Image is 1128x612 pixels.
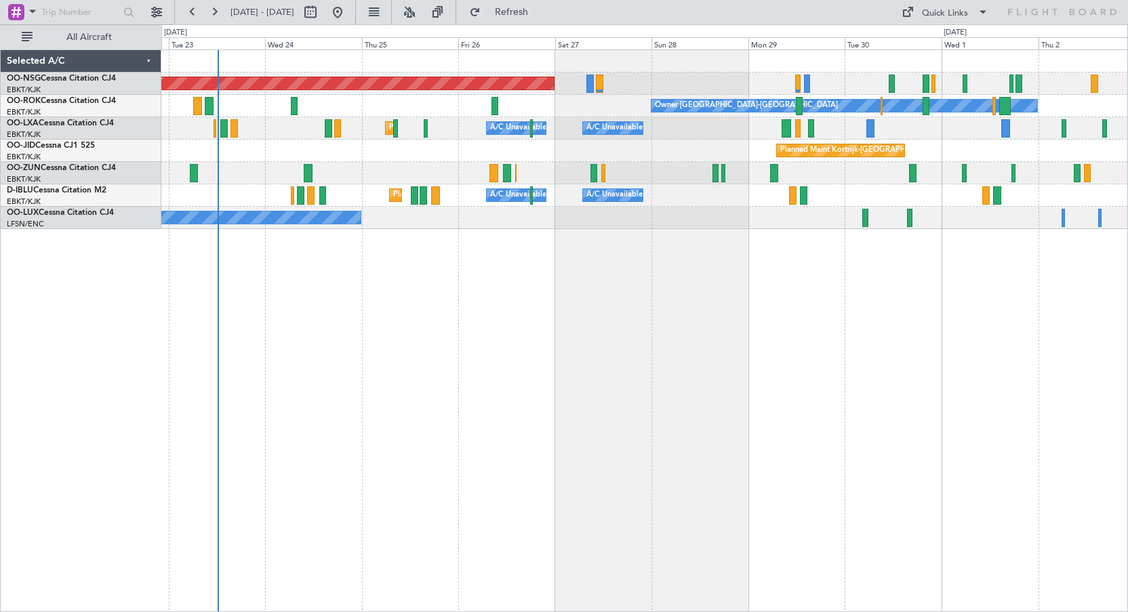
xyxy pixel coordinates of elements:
span: All Aircraft [35,33,143,42]
div: Sun 28 [651,37,748,49]
div: Tue 30 [845,37,942,49]
span: OO-LUX [7,209,39,217]
div: Thu 25 [362,37,459,49]
a: OO-NSGCessna Citation CJ4 [7,75,116,83]
div: Planned Maint Nice ([GEOGRAPHIC_DATA]) [393,185,544,205]
a: LFSN/ENC [7,219,44,229]
a: EBKT/KJK [7,85,41,95]
a: OO-LUXCessna Citation CJ4 [7,209,114,217]
a: EBKT/KJK [7,197,41,207]
div: A/C Unavailable [GEOGRAPHIC_DATA]-[GEOGRAPHIC_DATA] [586,185,803,205]
input: Trip Number [41,2,119,22]
span: OO-ROK [7,97,41,105]
div: [DATE] [944,27,967,39]
a: EBKT/KJK [7,129,41,140]
div: Owner [GEOGRAPHIC_DATA]-[GEOGRAPHIC_DATA] [655,96,838,116]
div: Wed 24 [265,37,362,49]
div: Mon 29 [748,37,845,49]
a: EBKT/KJK [7,152,41,162]
a: OO-ZUNCessna Citation CJ4 [7,164,116,172]
a: OO-LXACessna Citation CJ4 [7,119,114,127]
button: Quick Links [895,1,995,23]
span: [DATE] - [DATE] [230,6,294,18]
span: Refresh [483,7,540,17]
span: D-IBLU [7,186,33,195]
a: EBKT/KJK [7,107,41,117]
span: OO-ZUN [7,164,41,172]
span: OO-JID [7,142,35,150]
button: Refresh [463,1,544,23]
div: Planned Maint Kortrijk-[GEOGRAPHIC_DATA] [389,118,547,138]
div: A/C Unavailable [586,118,643,138]
a: EBKT/KJK [7,174,41,184]
div: Planned Maint Kortrijk-[GEOGRAPHIC_DATA] [780,140,938,161]
div: Wed 1 [942,37,1039,49]
a: OO-ROKCessna Citation CJ4 [7,97,116,105]
a: D-IBLUCessna Citation M2 [7,186,106,195]
div: Fri 26 [458,37,555,49]
span: OO-LXA [7,119,39,127]
div: A/C Unavailable [GEOGRAPHIC_DATA] ([GEOGRAPHIC_DATA] National) [490,185,742,205]
div: Quick Links [922,7,968,20]
div: Sat 27 [555,37,652,49]
a: OO-JIDCessna CJ1 525 [7,142,95,150]
span: OO-NSG [7,75,41,83]
div: Tue 23 [169,37,266,49]
button: All Aircraft [15,26,147,48]
div: [DATE] [164,27,187,39]
div: A/C Unavailable [GEOGRAPHIC_DATA] ([GEOGRAPHIC_DATA] National) [490,118,742,138]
